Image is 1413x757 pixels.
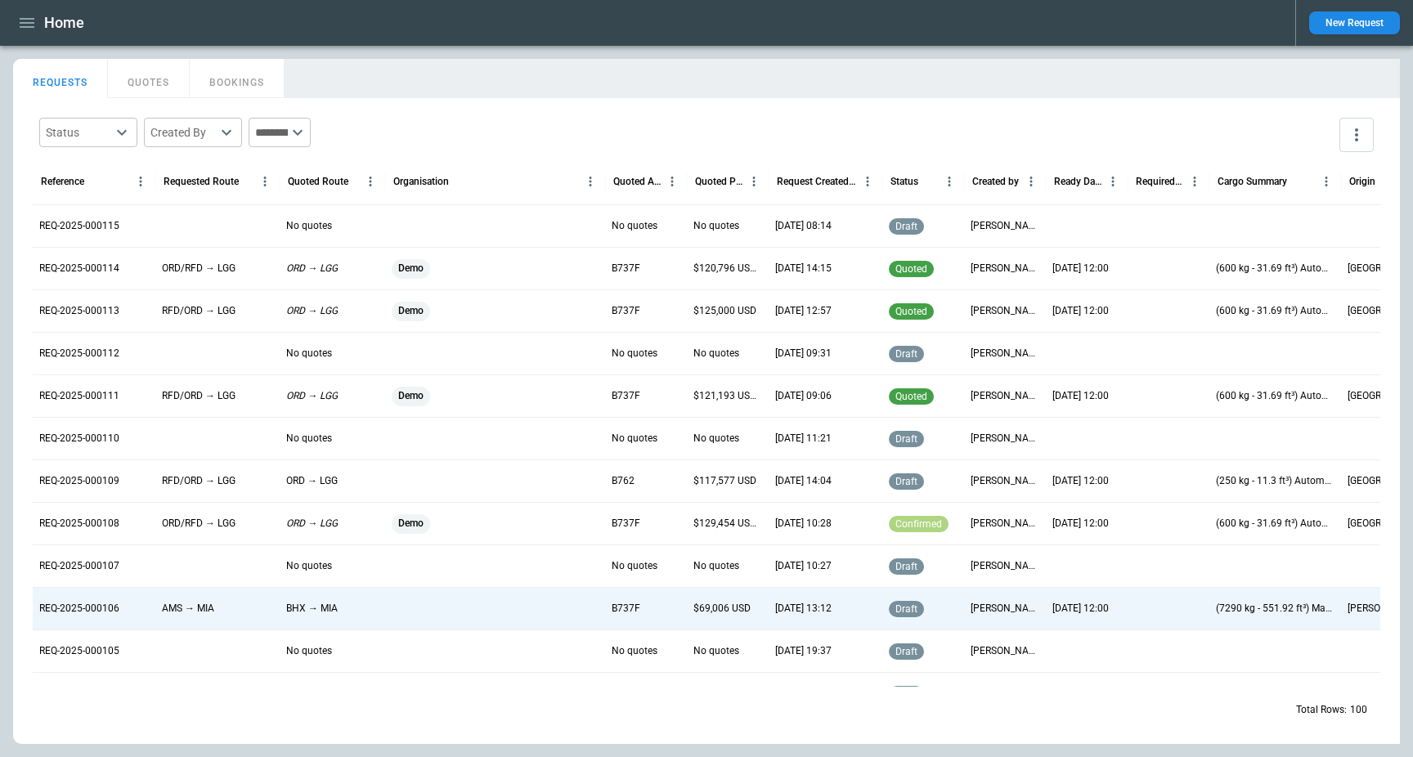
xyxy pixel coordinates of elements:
p: No quotes [286,347,332,361]
p: REQ-2025-000111 [39,389,119,403]
p: BHX → MIA [286,602,338,616]
p: B737F [612,517,640,531]
p: REQ-2025-000110 [39,432,119,446]
p: ORD/RFD → LGG [162,517,235,531]
p: AMS → MIA [162,602,214,616]
button: QUOTES [108,59,190,98]
span: draft [892,603,921,615]
p: 09/09/2025 12:57 [775,304,832,318]
p: Myles Cummins [971,347,1039,361]
p: 05/09/2025 12:00 [1052,304,1109,318]
button: Required Date & Time (UTC) column menu [1184,171,1205,192]
p: 04/09/2025 10:27 [775,559,832,573]
p: (600 kg - 31.69 ft³) Automotive [1216,304,1334,318]
p: $121,193 USD - $121,354 USD [693,389,762,403]
div: Requested Route [164,176,239,187]
p: Myles Cummins [971,389,1039,403]
span: quoted [892,263,931,275]
button: New Request [1309,11,1400,34]
p: Simon Watson [971,602,1039,616]
button: Status column menu [939,171,960,192]
p: $125,000 USD [693,304,756,318]
p: B737F [612,389,640,403]
p: No quotes [612,432,657,446]
span: Demo [392,248,430,289]
p: 02/09/2025 19:37 [775,644,832,658]
p: No quotes [693,644,739,658]
div: Request Created At (UTC) [777,176,857,187]
p: No quotes [612,219,657,233]
p: (250 kg - 11.3 ft³) Automotive [1216,474,1334,488]
div: Status [890,176,918,187]
p: REQ-2025-000114 [39,262,119,275]
span: draft [892,348,921,360]
p: RFD/ORD → LGG [162,304,235,318]
p: $120,796 USD - $121,627 USD [693,262,762,275]
p: REQ-2025-000107 [39,559,119,573]
p: 09/09/2025 09:31 [775,347,832,361]
p: $69,006 USD [693,602,751,616]
p: No quotes [612,347,657,361]
p: No quotes [693,219,739,233]
button: Request Created At (UTC) column menu [857,171,878,192]
span: draft [892,646,921,657]
button: Requested Route column menu [254,171,276,192]
p: 04/09/2025 14:04 [775,474,832,488]
p: ORD → LGG [286,517,338,531]
p: No quotes [693,347,739,361]
p: ORD → LGG [286,474,338,488]
p: No quotes [693,559,739,573]
button: BOOKINGS [190,59,285,98]
p: Simon Watson [971,474,1039,488]
span: Demo [392,290,430,332]
p: No quotes [286,432,332,446]
p: REQ-2025-000109 [39,474,119,488]
div: Ready Date & Time (UTC) [1054,176,1102,187]
button: Organisation column menu [580,171,601,192]
span: draft [892,476,921,487]
p: ORD → LGG [286,304,338,318]
div: Created by [972,176,1019,187]
p: 05/09/2025 12:00 [1052,474,1109,488]
div: Organisation [393,176,449,187]
p: REQ-2025-000106 [39,602,119,616]
button: Reference column menu [130,171,151,192]
p: (600 kg - 31.69 ft³) Automotive [1216,262,1334,275]
div: Reference [41,176,84,187]
div: Cargo Summary [1218,176,1287,187]
p: No quotes [612,644,657,658]
button: Quoted Aircraft column menu [662,171,683,192]
div: Created By [150,124,216,141]
span: draft [892,561,921,572]
p: (600 kg - 31.69 ft³) Automotive [1216,517,1334,531]
button: Created by column menu [1020,171,1042,192]
p: ORD → LGG [286,262,338,275]
button: Quoted Price column menu [743,171,765,192]
p: 100 [1350,703,1367,717]
p: B737F [612,602,640,616]
div: Required Date & Time (UTC) [1136,176,1184,187]
p: RFD/ORD → LGG [162,389,235,403]
p: $129,454 USD - $130,873 USD [693,517,762,531]
p: No quotes [612,559,657,573]
p: 05/09/2025 12:00 [1052,389,1109,403]
div: Quoted Route [288,176,348,187]
p: REQ-2025-000108 [39,517,119,531]
p: (600 kg - 31.69 ft³) Automotive [1216,389,1334,403]
p: REQ-2025-000112 [39,347,119,361]
p: 05/09/2025 12:00 [1052,262,1109,275]
p: Myles Cummins [971,644,1039,658]
p: Total Rows: [1296,703,1347,717]
p: 09/09/2025 09:06 [775,389,832,403]
p: B737F [612,304,640,318]
button: Quoted Route column menu [360,171,381,192]
span: quoted [892,391,931,402]
p: $117,577 USD [693,474,756,488]
p: REQ-2025-000113 [39,304,119,318]
p: 10/09/2025 08:14 [775,219,832,233]
span: draft [892,433,921,445]
p: B762 [612,474,635,488]
div: Quoted Price [695,176,743,187]
span: quoted [892,306,931,317]
h1: Home [44,13,84,33]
